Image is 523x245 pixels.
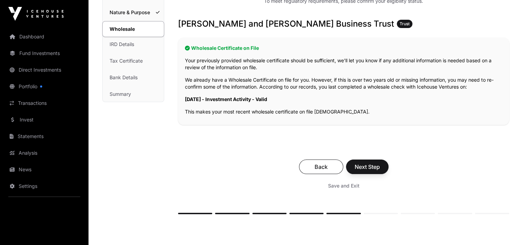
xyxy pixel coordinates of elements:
[320,180,368,192] button: Save and Exit
[103,5,164,20] a: Nature & Purpose
[6,145,83,161] a: Analysis
[6,46,83,61] a: Fund Investments
[6,62,83,78] a: Direct Investments
[308,163,335,171] span: Back
[6,112,83,127] a: Invest
[103,53,164,69] a: Tax Certificate
[355,163,380,171] span: Next Step
[185,96,502,103] p: [DATE] - Investment Activity - Valid
[103,70,164,85] a: Bank Details
[103,37,164,52] a: IRD Details
[400,21,410,27] span: Trust
[185,108,502,115] p: This makes your most recent wholesale certificate on file [DEMOGRAPHIC_DATA].
[185,57,502,71] p: Your previously provided wholesale certificate should be sufficient, we'll let you know if any ad...
[102,21,164,37] a: Wholesale
[185,76,502,90] p: We already have a Wholesale Certificate on file for you. However, if this is over two years old o...
[6,96,83,111] a: Transactions
[6,29,83,44] a: Dashboard
[488,212,523,245] iframe: Chat Widget
[299,160,343,174] button: Back
[6,129,83,144] a: Statements
[8,7,64,21] img: Icehouse Ventures Logo
[103,87,164,102] a: Summary
[185,45,502,52] h2: Wholesale Certificate on File
[346,160,389,174] button: Next Step
[178,18,509,29] h3: [PERSON_NAME] and [PERSON_NAME] Business Trust
[6,162,83,177] a: News
[6,179,83,194] a: Settings
[6,79,83,94] a: Portfolio
[328,182,359,189] span: Save and Exit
